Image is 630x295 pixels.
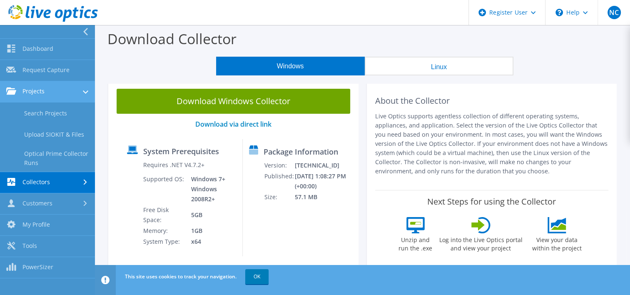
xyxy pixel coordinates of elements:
td: 57.1 MB [294,192,355,202]
td: Windows 7+ Windows 2008R2+ [185,174,236,205]
h2: About the Collector [375,96,609,106]
label: Requires .NET V4.7.2+ [143,161,204,169]
label: Download Collector [107,29,237,48]
button: Linux [365,57,513,75]
a: Download via direct link [195,120,271,129]
td: Published: [264,171,294,192]
a: OK [245,269,269,284]
button: Windows [216,57,365,75]
td: [DATE] 1:08:27 PM (+00:00) [294,171,355,192]
td: 5GB [185,205,236,225]
label: System Prerequisites [143,147,219,155]
label: Next Steps for using the Collector [427,197,556,207]
td: 1GB [185,225,236,236]
a: Download Windows Collector [117,89,350,114]
td: x64 [185,236,236,247]
label: Log into the Live Optics portal and view your project [439,233,523,252]
span: NC [608,6,621,19]
label: View your data within the project [527,233,587,252]
p: Live Optics supports agentless collection of different operating systems, appliances, and applica... [375,112,609,176]
svg: \n [555,9,563,16]
td: [TECHNICAL_ID] [294,160,355,171]
span: This site uses cookies to track your navigation. [125,273,237,280]
td: Supported OS: [143,174,185,205]
label: Package Information [264,147,338,156]
td: Free Disk Space: [143,205,185,225]
td: System Type: [143,236,185,247]
td: Memory: [143,225,185,236]
label: Unzip and run the .exe [396,233,435,252]
td: Size: [264,192,294,202]
td: Version: [264,160,294,171]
